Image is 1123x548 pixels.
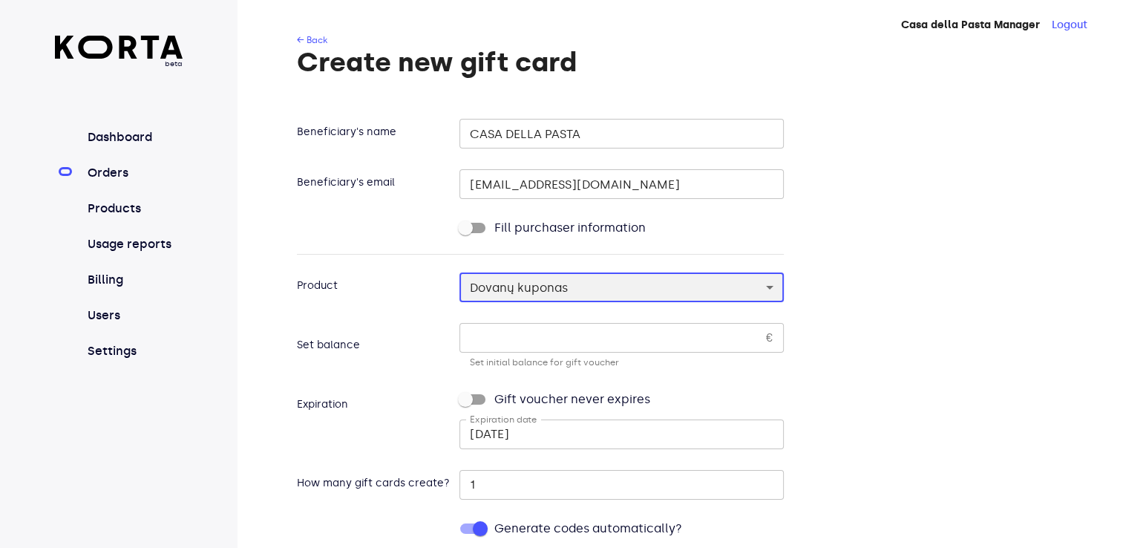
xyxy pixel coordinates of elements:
a: beta [55,36,183,69]
span: Fill purchaser information [494,219,646,237]
label: Set balance [297,338,360,353]
p: Set initial balance for gift voucher [470,356,773,371]
a: ← Back [297,35,327,45]
label: Beneficiary's name [297,125,396,140]
span: beta [55,59,183,69]
h1: Create new gift card [297,48,1108,77]
span: Generate codes automatically? [494,520,682,538]
a: Orders [85,164,183,182]
p: € [766,329,773,347]
img: Korta [55,36,183,59]
div: Dovanų kuponas [459,273,784,302]
label: Beneficiary's email [297,175,395,190]
a: Settings [85,342,183,360]
button: Logout [1052,18,1087,33]
a: Dashboard [85,128,183,146]
label: How many gift cards create? [297,476,450,491]
label: Product [297,278,338,293]
strong: Casa della Pasta Manager [901,19,1040,31]
label: Expiration [297,385,348,412]
a: Billing [85,271,183,289]
a: Products [85,200,183,218]
span: Gift voucher never expires [494,391,650,408]
a: Users [85,307,183,324]
a: Usage reports [85,235,183,253]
